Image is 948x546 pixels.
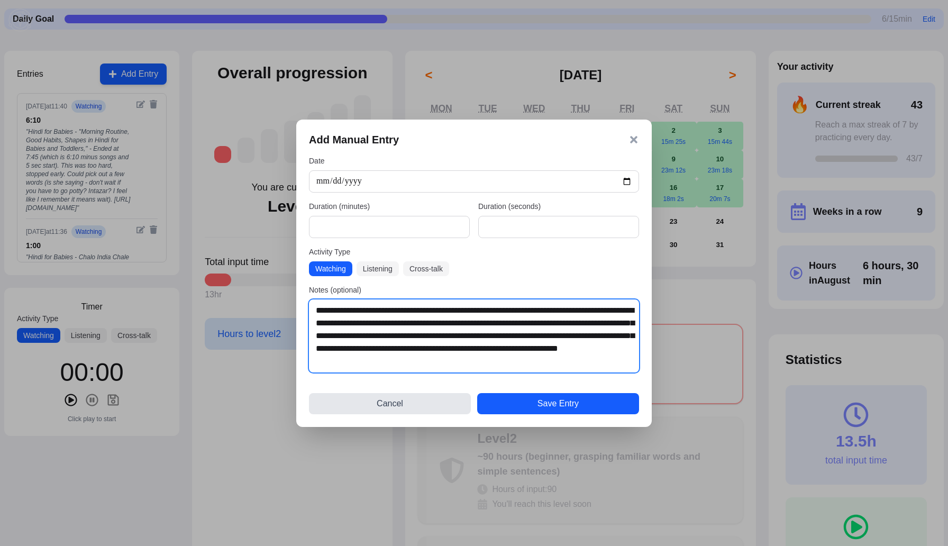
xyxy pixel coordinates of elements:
[309,201,470,212] label: Duration (minutes)
[309,285,639,295] label: Notes (optional)
[309,261,352,276] button: Watching
[309,247,639,257] label: Activity Type
[309,393,471,414] button: Cancel
[309,156,639,166] label: Date
[309,132,399,147] h3: Add Manual Entry
[403,261,449,276] button: Cross-talk
[477,393,639,414] button: Save Entry
[478,201,639,212] label: Duration (seconds)
[357,261,399,276] button: Listening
